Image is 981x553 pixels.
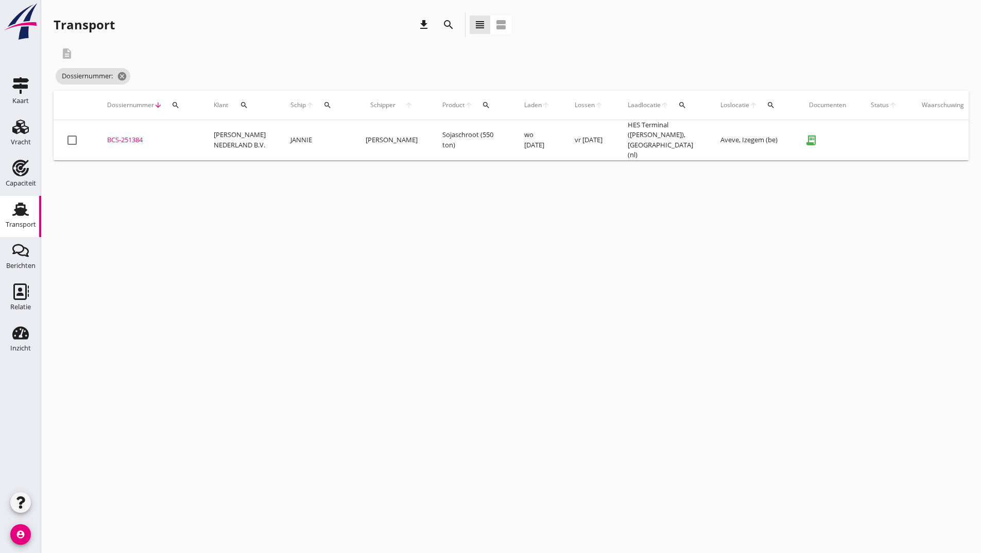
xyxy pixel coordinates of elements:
div: Waarschuwing [922,100,964,110]
span: Dossiernummer [107,100,154,110]
div: Documenten [809,100,846,110]
td: Sojaschroot (550 ton) [430,120,512,160]
td: [PERSON_NAME] [353,120,430,160]
div: Berichten [6,262,36,269]
i: arrow_upward [889,101,897,109]
div: Kaart [12,97,29,104]
i: search [171,101,180,109]
td: Aveve, Izegem (be) [708,120,797,160]
i: arrow_upward [749,101,758,109]
i: arrow_upward [400,101,418,109]
i: arrow_upward [464,101,473,109]
i: arrow_downward [154,101,162,109]
i: search [442,19,455,31]
span: Schipper [366,100,400,110]
div: Transport [6,221,36,228]
i: arrow_upward [595,101,603,109]
td: JANNIE [278,120,353,160]
i: arrow_upward [306,101,314,109]
div: Vracht [11,139,31,145]
i: cancel [117,71,127,81]
i: search [767,101,775,109]
span: Laadlocatie [628,100,661,110]
span: Schip [290,100,306,110]
div: BCS-251384 [107,135,189,145]
i: download [418,19,430,31]
td: wo [DATE] [512,120,562,160]
td: [PERSON_NAME] NEDERLAND B.V. [201,120,278,160]
div: Transport [54,16,115,33]
img: logo-small.a267ee39.svg [2,3,39,41]
i: search [323,101,332,109]
div: Capaciteit [6,180,36,187]
i: account_circle [10,524,31,545]
span: Dossiernummer: [56,68,130,85]
span: Loslocatie [720,100,749,110]
span: Status [871,100,889,110]
span: Lossen [575,100,595,110]
td: HES Terminal ([PERSON_NAME]), [GEOGRAPHIC_DATA] (nl) [615,120,708,160]
div: Klant [214,93,266,118]
td: vr [DATE] [562,120,615,160]
span: Laden [524,100,542,110]
i: search [240,101,248,109]
i: arrow_upward [661,101,669,109]
i: search [482,101,490,109]
i: search [678,101,686,109]
i: view_headline [474,19,486,31]
div: Relatie [10,304,31,310]
span: Product [442,100,464,110]
i: receipt_long [801,130,821,150]
div: Inzicht [10,345,31,351]
i: view_agenda [495,19,507,31]
i: arrow_upward [542,101,550,109]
